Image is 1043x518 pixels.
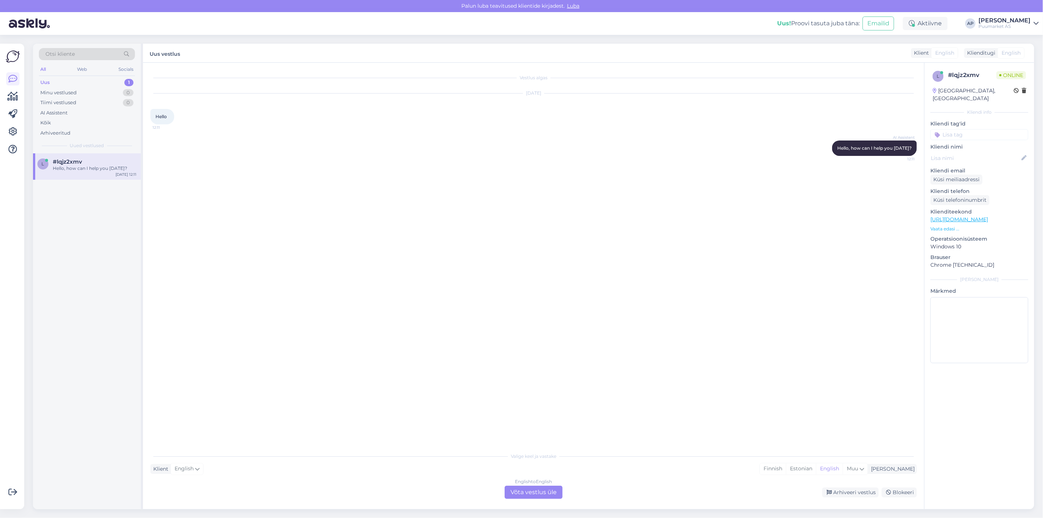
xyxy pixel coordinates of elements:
[777,19,860,28] div: Proovi tasuta juba täna:
[930,243,1028,251] p: Windows 10
[930,287,1028,295] p: Märkmed
[39,65,47,74] div: All
[40,99,76,106] div: Tiimi vestlused
[930,276,1028,283] div: [PERSON_NAME]
[816,463,843,474] div: English
[933,87,1014,102] div: [GEOGRAPHIC_DATA], [GEOGRAPHIC_DATA]
[1002,49,1021,57] span: English
[150,453,917,460] div: Valige keel ja vastake
[965,18,976,29] div: AP
[40,89,77,96] div: Minu vestlused
[837,145,912,151] span: Hello, how can I help you [DATE]?
[150,90,917,96] div: [DATE]
[996,71,1026,79] span: Online
[45,50,75,58] span: Otsi kliente
[70,142,104,149] span: Uued vestlused
[847,465,858,472] span: Muu
[53,158,82,165] span: #lqjz2xmv
[930,208,1028,216] p: Klienditeekond
[777,20,791,27] b: Uus!
[76,65,89,74] div: Web
[868,465,915,473] div: [PERSON_NAME]
[930,261,1028,269] p: Chrome [TECHNICAL_ID]
[930,143,1028,151] p: Kliendi nimi
[903,17,948,30] div: Aktiivne
[930,175,982,185] div: Küsi meiliaadressi
[931,154,1020,162] input: Lisa nimi
[40,129,70,137] div: Arhiveeritud
[978,18,1031,23] div: [PERSON_NAME]
[822,488,879,497] div: Arhiveeri vestlus
[930,129,1028,140] input: Lisa tag
[150,48,180,58] label: Uus vestlus
[930,109,1028,116] div: Kliendi info
[887,156,915,162] span: 12:11
[930,216,988,223] a: [URL][DOMAIN_NAME]
[42,161,44,167] span: l
[155,114,167,119] span: Hello
[786,463,816,474] div: Estonian
[117,65,135,74] div: Socials
[124,79,133,86] div: 1
[53,165,136,172] div: Hello, how can I help you [DATE]?
[40,119,51,127] div: Kõik
[978,23,1031,29] div: Puumarket AS
[937,73,940,79] span: l
[930,167,1028,175] p: Kliendi email
[935,49,954,57] span: English
[930,253,1028,261] p: Brauser
[978,18,1039,29] a: [PERSON_NAME]Puumarket AS
[565,3,582,9] span: Luba
[964,49,995,57] div: Klienditugi
[515,478,552,485] div: English to English
[911,49,929,57] div: Klient
[930,195,989,205] div: Küsi telefoninumbrit
[930,235,1028,243] p: Operatsioonisüsteem
[882,488,917,497] div: Blokeeri
[930,187,1028,195] p: Kliendi telefon
[948,71,996,80] div: # lqjz2xmv
[6,50,20,63] img: Askly Logo
[116,172,136,177] div: [DATE] 12:11
[760,463,786,474] div: Finnish
[123,89,133,96] div: 0
[887,135,915,140] span: AI Assistent
[123,99,133,106] div: 0
[930,120,1028,128] p: Kliendi tag'id
[40,79,50,86] div: Uus
[863,17,894,30] button: Emailid
[175,465,194,473] span: English
[150,74,917,81] div: Vestlus algas
[40,109,67,117] div: AI Assistent
[153,125,180,130] span: 12:11
[930,226,1028,232] p: Vaata edasi ...
[505,486,563,499] div: Võta vestlus üle
[150,465,168,473] div: Klient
